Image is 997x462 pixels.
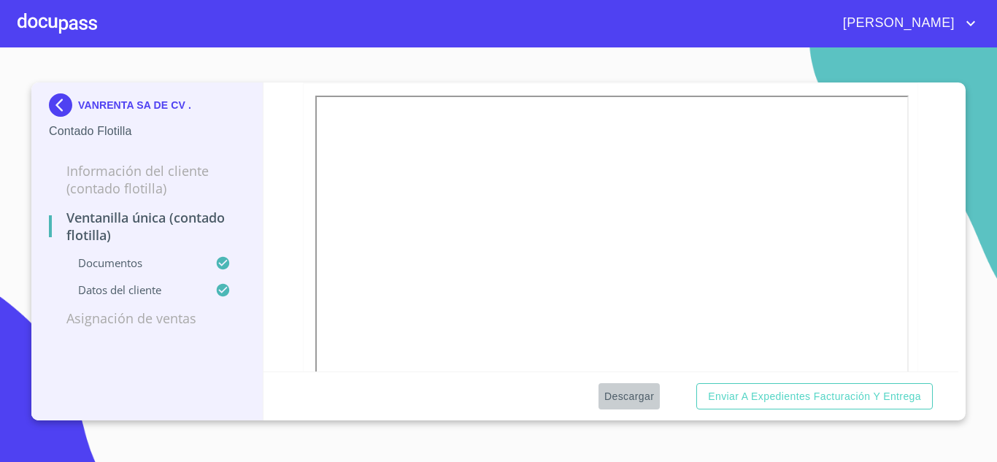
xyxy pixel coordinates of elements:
button: Enviar a Expedientes Facturación y Entrega [696,383,933,410]
img: Docupass spot blue [49,93,78,117]
div: VANRENTA SA DE CV . [49,93,245,123]
span: Descargar [604,388,654,406]
p: Documentos [49,255,215,270]
p: Datos del cliente [49,282,215,297]
p: Ventanilla Única (Contado Flotilla) [49,209,245,244]
button: account of current user [832,12,979,35]
p: VANRENTA SA DE CV . [78,99,191,111]
span: Enviar a Expedientes Facturación y Entrega [708,388,921,406]
p: Asignación de Ventas [49,309,245,327]
span: [PERSON_NAME] [832,12,962,35]
button: Descargar [598,383,660,410]
p: Contado Flotilla [49,123,245,140]
p: Información del Cliente (Contado Flotilla) [49,162,245,197]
